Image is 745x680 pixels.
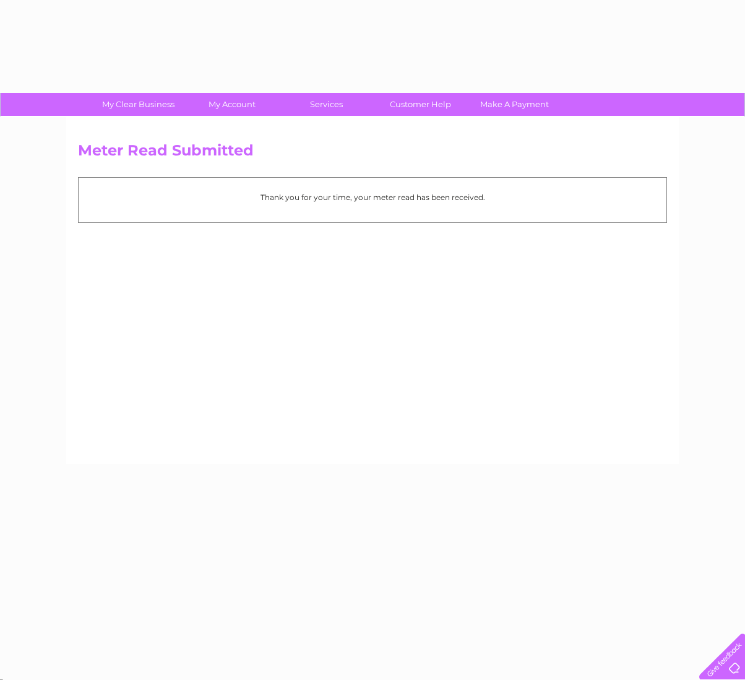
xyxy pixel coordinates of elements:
[85,191,660,203] p: Thank you for your time, your meter read has been received.
[181,93,283,116] a: My Account
[87,93,189,116] a: My Clear Business
[275,93,377,116] a: Services
[369,93,472,116] a: Customer Help
[78,142,667,165] h2: Meter Read Submitted
[463,93,566,116] a: Make A Payment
